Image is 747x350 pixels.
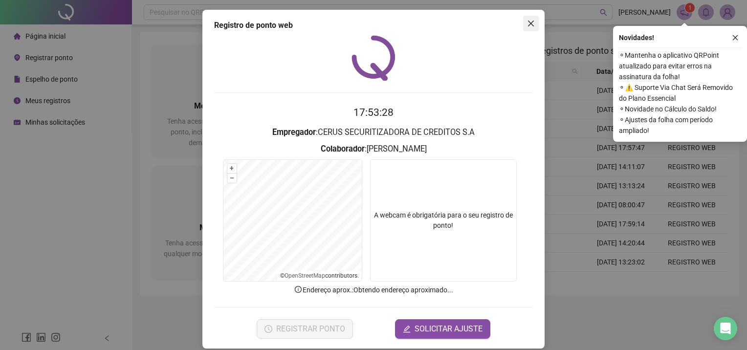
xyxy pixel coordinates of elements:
span: Novidades ! [619,32,654,43]
h3: : [PERSON_NAME] [214,143,533,155]
span: ⚬ Ajustes da folha com período ampliado! [619,114,741,136]
button: Close [523,16,539,31]
div: Registro de ponto web [214,20,533,31]
span: close [527,20,535,27]
strong: Colaborador [321,144,365,153]
span: close [732,34,739,41]
div: A webcam é obrigatória para o seu registro de ponto! [370,159,517,282]
div: Open Intercom Messenger [714,317,737,340]
span: ⚬ ⚠️ Suporte Via Chat Será Removido do Plano Essencial [619,82,741,104]
button: – [227,174,237,183]
span: info-circle [294,285,303,294]
img: QRPoint [352,35,395,81]
time: 17:53:28 [353,107,394,118]
button: editSOLICITAR AJUSTE [395,319,490,339]
strong: Empregador [272,128,316,137]
span: ⚬ Novidade no Cálculo do Saldo! [619,104,741,114]
p: Endereço aprox. : Obtendo endereço aproximado... [214,284,533,295]
span: ⚬ Mantenha o aplicativo QRPoint atualizado para evitar erros na assinatura da folha! [619,50,741,82]
span: SOLICITAR AJUSTE [415,323,483,335]
li: © contributors. [280,272,359,279]
button: REGISTRAR PONTO [257,319,353,339]
a: OpenStreetMap [285,272,325,279]
span: edit [403,325,411,333]
button: + [227,164,237,173]
h3: : CERUS SECURITIZADORA DE CREDITOS S.A [214,126,533,139]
